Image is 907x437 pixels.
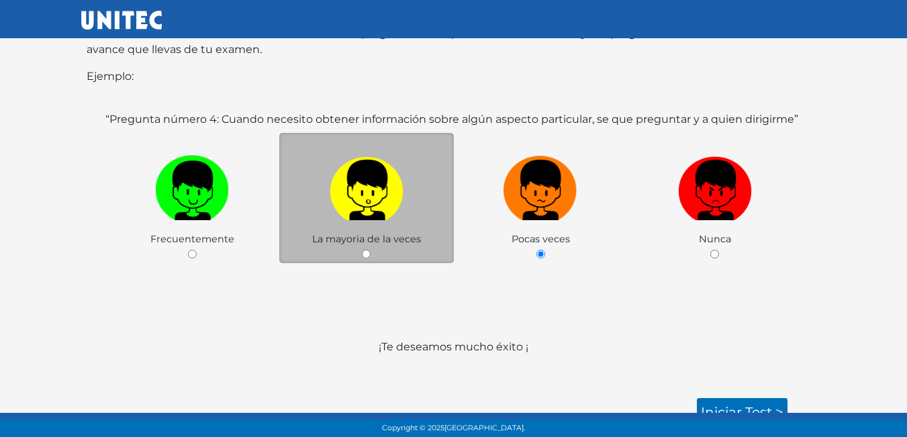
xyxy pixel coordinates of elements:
[512,233,570,245] span: Pocas veces
[504,150,577,221] img: n1.png
[678,150,752,221] img: r1.png
[87,26,821,58] p: Para terminar el examen debes contestar todas las preguntas. En la parte inferior de cada hoja de...
[155,150,229,221] img: v1.png
[444,424,525,432] span: [GEOGRAPHIC_DATA].
[699,233,731,245] span: Nunca
[81,11,162,30] img: UNITEC
[87,68,821,85] p: Ejemplo:
[150,233,234,245] span: Frecuentemente
[697,398,787,426] a: Iniciar test >
[312,233,421,245] span: La mayoria de la veces
[87,339,821,387] p: ¡Te deseamos mucho éxito ¡
[105,111,798,128] label: “Pregunta número 4: Cuando necesito obtener información sobre algún aspecto particular, se que pr...
[330,150,403,221] img: a1.png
